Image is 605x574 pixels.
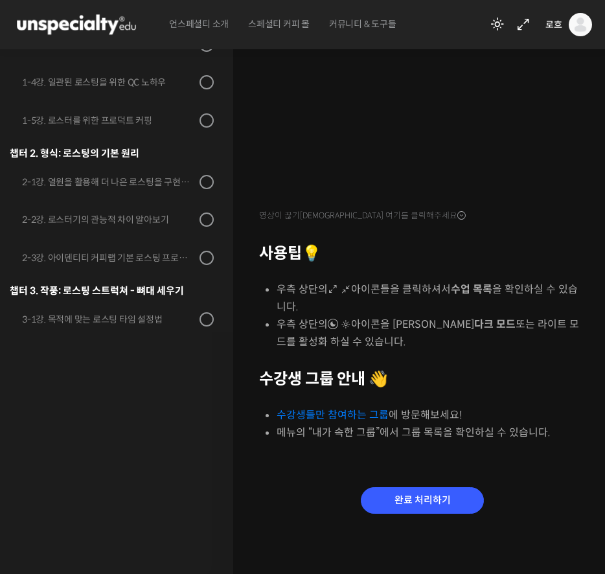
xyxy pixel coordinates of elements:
div: 챕터 3. 작풍: 로스팅 스트럭쳐 - 뼈대 세우기 [10,282,214,299]
li: 우측 상단의 아이콘을 [PERSON_NAME] 또는 라이트 모드를 활성화 하실 수 있습니다. [277,316,586,350]
input: 완료 처리하기 [361,487,484,514]
div: 3-1강. 목적에 맞는 로스팅 타임 설정법 [22,312,196,327]
a: 수강생들만 참여하는 그룹 [277,408,389,422]
span: 영상이 끊기[DEMOGRAPHIC_DATA] 여기를 클릭해주세요 [259,211,466,221]
div: 챕터 2. 형식: 로스팅의 기본 원리 [10,144,214,162]
a: 홈 [4,411,86,443]
strong: 사용팁 [259,244,321,263]
li: 메뉴의 “내가 속한 그룹”에서 그룹 목록을 확인하실 수 있습니다. [277,424,586,441]
li: 에 방문해보세요! [277,406,586,424]
span: 대화 [119,431,134,441]
div: 2-1강. 열원을 활용해 더 나은 로스팅을 구현하는 방법 [22,175,196,189]
b: 다크 모드 [474,317,516,331]
div: 2-2강. 로스터기의 관능적 차이 알아보기 [22,212,196,227]
span: 홈 [41,430,49,441]
b: 수업 목록 [451,282,492,296]
strong: 수강생 그룹 안내 👋 [259,369,388,389]
div: 2-3강. 아이덴티티 커피랩 기본 로스팅 프로파일 세팅 [22,251,196,265]
div: 1-5강. 로스터를 위한 프로덕트 커핑 [22,113,196,128]
a: 대화 [86,411,167,443]
span: 로흐 [545,19,562,30]
li: 우측 상단의 아이콘들을 클릭하셔서 을 확인하실 수 있습니다. [277,281,586,316]
span: 설정 [200,430,216,441]
a: 설정 [167,411,249,443]
div: 1-4강. 일관된 로스팅을 위한 QC 노하우 [22,75,196,89]
strong: 💡 [302,244,321,263]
